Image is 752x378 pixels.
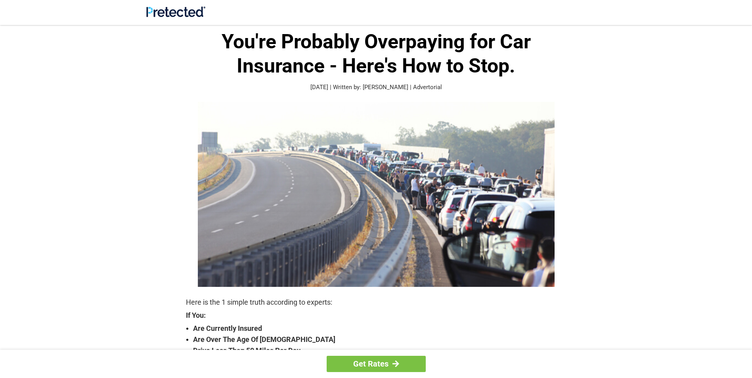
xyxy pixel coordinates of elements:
h1: You're Probably Overpaying for Car Insurance - Here's How to Stop. [186,30,566,78]
a: Get Rates [327,356,426,372]
strong: Are Over The Age Of [DEMOGRAPHIC_DATA] [193,334,566,345]
strong: Are Currently Insured [193,323,566,334]
p: [DATE] | Written by: [PERSON_NAME] | Advertorial [186,83,566,92]
strong: Drive Less Than 50 Miles Per Day [193,345,566,356]
p: Here is the 1 simple truth according to experts: [186,297,566,308]
strong: If You: [186,312,566,319]
a: Site Logo [146,11,205,19]
img: Site Logo [146,6,205,17]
